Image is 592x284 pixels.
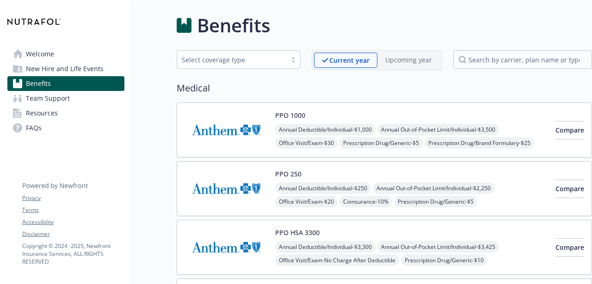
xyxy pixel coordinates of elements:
a: FAQs [7,121,124,135]
img: Anthem Blue Cross carrier logo [185,169,268,208]
p: Copyright © 2024 - 2025 , Newfront Insurance Services, ALL RIGHTS RESERVED [22,242,124,266]
span: Prescription Drug/Generic - $5 [339,137,423,149]
p: Current year [329,55,370,65]
a: Welcome [7,47,124,61]
h2: Medical [177,81,592,95]
button: PPO HSA 3300 [275,228,320,237]
button: Compare [555,121,584,139]
span: Welcome [26,47,54,61]
span: Coinsurance - 10% [339,196,392,207]
button: PPO 250 [275,169,302,179]
a: Disclaimer [22,230,124,238]
span: Annual Deductible/Individual - $250 [275,182,371,194]
span: FAQs [26,121,42,135]
img: Anthem Blue Cross carrier logo [185,110,268,150]
span: Compare [555,126,584,134]
span: Office Visit/Exam - No Charge After Deductible [275,254,399,266]
button: Compare [555,238,584,257]
h1: Benefits [197,12,270,39]
a: Resources [7,106,124,121]
span: Prescription Drug/Generic - $5 [394,196,477,207]
span: Annual Deductible/Individual - $3,300 [275,241,376,253]
div: Select coverage type [182,55,282,65]
a: New Hire and Life Events [7,61,124,76]
input: search by carrier, plan name or type [453,50,592,69]
span: Compare [555,184,584,193]
button: Compare [555,180,584,198]
a: Team Support [7,91,124,106]
img: Anthem Blue Cross carrier logo [185,228,268,267]
a: Accessibility [22,218,124,226]
span: Prescription Drug/Brand Formulary - $25 [425,137,534,149]
a: Benefits [7,76,124,91]
span: Upcoming year [377,53,440,68]
span: Annual Out-of-Pocket Limit/Individual - $3,500 [377,124,499,135]
a: Terms [22,206,124,214]
span: Office Visit/Exam - $20 [275,196,338,207]
span: Resources [26,106,58,121]
span: Team Support [26,91,70,106]
span: Prescription Drug/Generic - $10 [401,254,487,266]
span: Office Visit/Exam - $30 [275,137,338,149]
span: Annual Out-of-Pocket Limit/Individual - $3,425 [377,241,499,253]
span: Annual Out-of-Pocket Limit/Individual - $2,250 [373,182,494,194]
button: PPO 1000 [275,110,305,120]
span: Compare [555,243,584,252]
span: Annual Deductible/Individual - $1,000 [275,124,376,135]
span: Benefits [26,76,51,91]
span: New Hire and Life Events [26,61,104,76]
p: Upcoming year [385,55,432,65]
a: Privacy [22,194,124,202]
